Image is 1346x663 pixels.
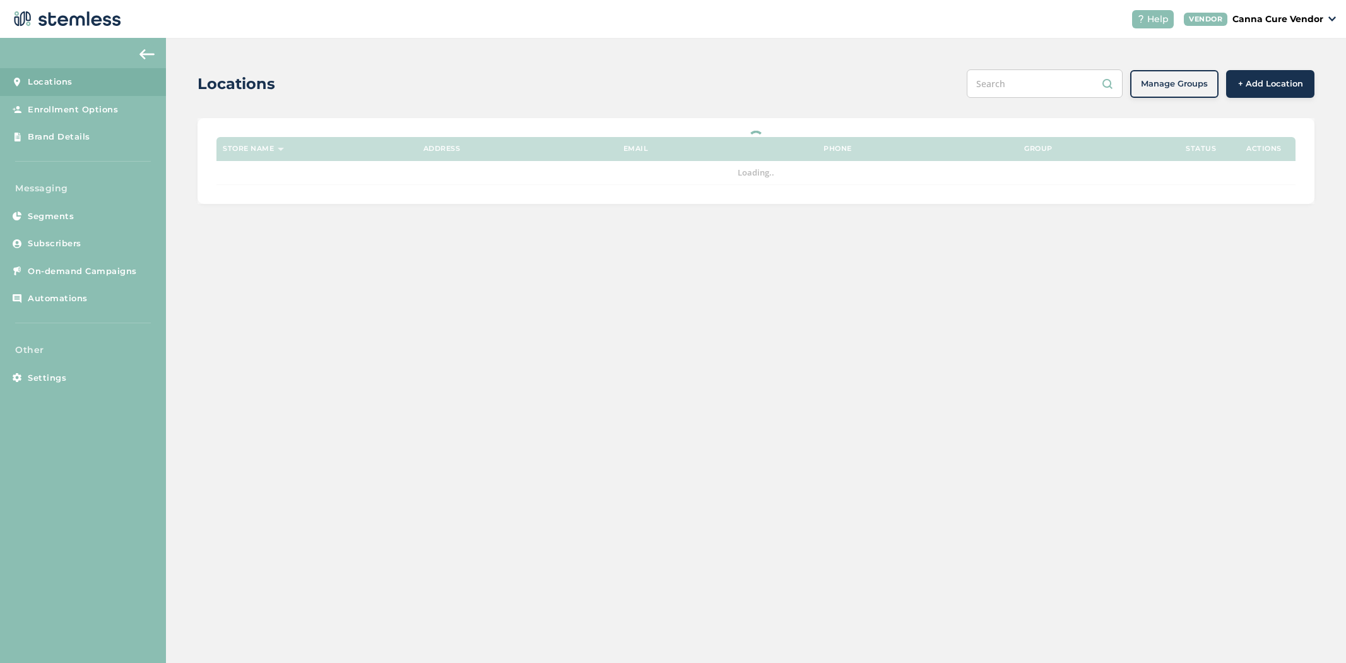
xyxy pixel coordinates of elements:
input: Search [967,69,1123,98]
span: Manage Groups [1141,78,1208,90]
span: Help [1147,13,1169,26]
span: Enrollment Options [28,104,118,116]
div: VENDOR [1184,13,1227,26]
img: icon_down-arrow-small-66adaf34.svg [1328,16,1336,21]
p: Canna Cure Vendor [1232,13,1323,26]
span: Subscribers [28,237,81,250]
img: logo-dark-0685b13c.svg [10,6,121,32]
img: icon-arrow-back-accent-c549486e.svg [139,49,155,59]
span: Automations [28,292,88,305]
h2: Locations [198,73,275,95]
span: On-demand Campaigns [28,265,137,278]
span: Settings [28,372,66,385]
span: + Add Location [1238,78,1303,90]
button: + Add Location [1226,70,1314,98]
button: Manage Groups [1130,70,1219,98]
span: Locations [28,76,73,88]
img: icon-help-white-03924b79.svg [1137,15,1145,23]
iframe: Chat Widget [1283,602,1346,663]
span: Segments [28,210,74,223]
span: Brand Details [28,131,90,143]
